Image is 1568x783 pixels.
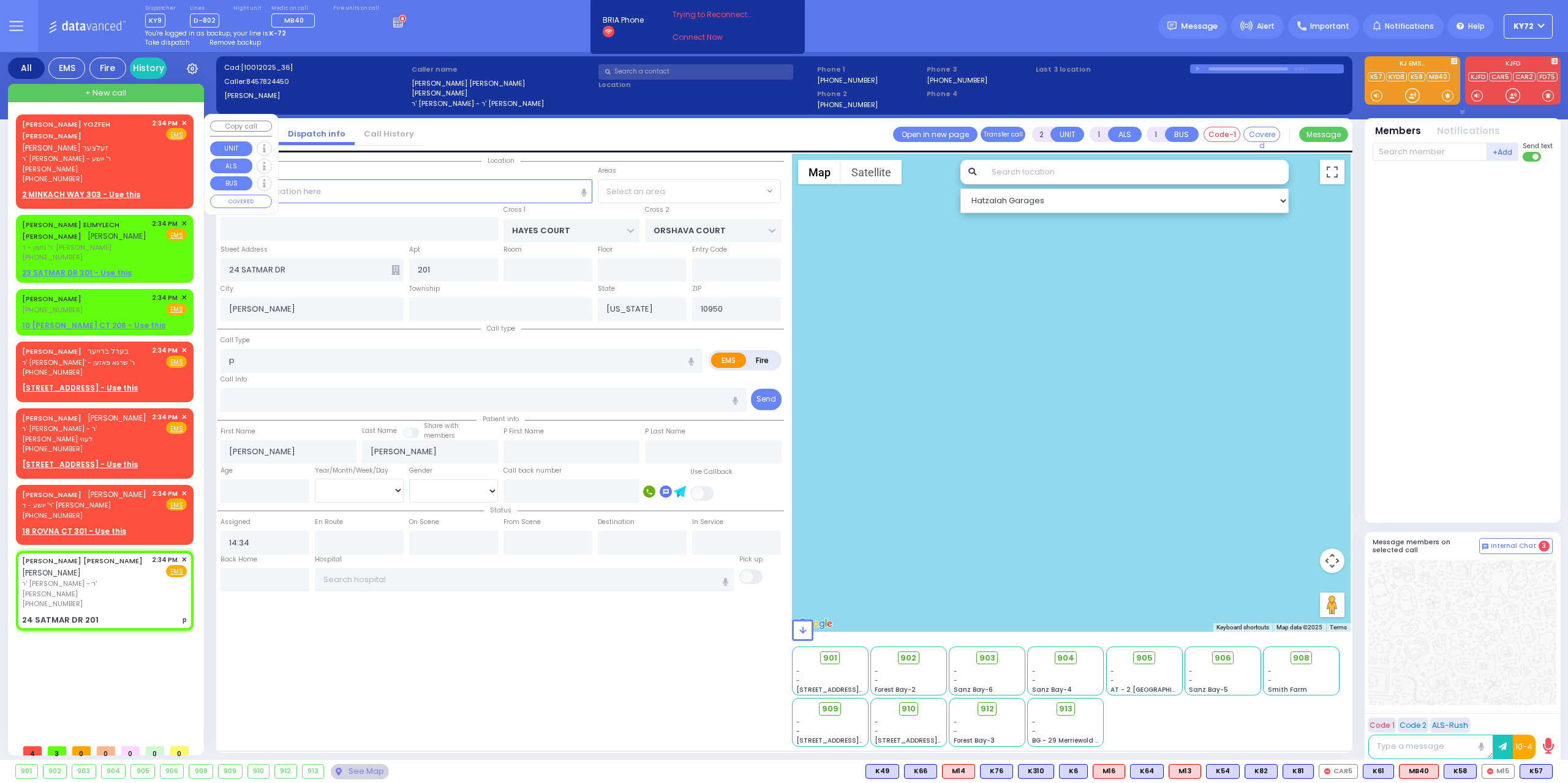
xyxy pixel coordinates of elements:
u: 18 ROVNA CT 301 - Use this [22,526,126,536]
span: 912 [981,703,994,715]
span: ✕ [181,219,187,229]
div: 904 [102,765,126,778]
label: Back Home [221,555,257,564]
label: Call Type [221,335,250,345]
div: BLS [1444,764,1477,779]
span: AT - 2 [GEOGRAPHIC_DATA] [1110,685,1201,694]
div: 909 [219,765,242,778]
div: ALS [1093,764,1125,779]
span: 910 [902,703,916,715]
span: ר' נחמן - ר' [PERSON_NAME] [22,242,148,253]
span: Trying to Reconnect... [673,9,769,20]
span: 2:34 PM [152,119,178,128]
div: BLS [1059,764,1088,779]
label: Last Name [362,426,397,436]
label: Floor [598,245,612,255]
span: - [954,667,957,676]
a: [PERSON_NAME] [22,294,81,304]
span: - [1032,667,1036,676]
span: ✕ [181,555,187,565]
span: 902 [900,652,916,664]
img: Google [795,616,835,632]
a: K57 [1368,72,1385,81]
label: Call back number [503,466,562,476]
span: Smith Farm [1268,685,1307,694]
span: [PHONE_NUMBER] [22,367,83,377]
span: - [796,667,800,676]
label: [PHONE_NUMBER] [817,100,878,109]
span: - [1032,717,1036,727]
button: BUS [210,176,252,191]
span: Status [484,506,518,515]
label: [PHONE_NUMBER] [927,75,987,84]
label: Entry Code [692,245,727,255]
span: Phone 2 [817,89,922,99]
label: Cross 1 [503,205,526,215]
label: Age [221,466,233,476]
span: 904 [1057,652,1074,664]
label: Last 3 location [1036,64,1190,75]
label: Lines [190,5,219,12]
label: Hospital [315,555,342,564]
div: K66 [904,764,937,779]
button: Map camera controls [1320,549,1344,573]
span: [PHONE_NUMBER] [22,444,83,454]
div: Fire [89,58,126,79]
div: BLS [1206,764,1240,779]
u: 2 MINKACH WAY 303 - Use this [22,189,140,200]
div: M16 [1093,764,1125,779]
span: ✕ [181,345,187,356]
div: 906 [160,765,184,778]
input: Search member [1373,143,1487,161]
a: [PERSON_NAME] [22,490,81,500]
span: Forest Bay-2 [875,685,916,694]
div: BLS [1283,764,1314,779]
span: Take dispatch [145,38,190,47]
a: Open in new page [893,127,978,142]
span: [PERSON_NAME] [22,568,81,578]
span: - [1110,676,1114,685]
span: You're logged in as backup, your line is: [145,29,407,38]
small: Share with [424,421,459,430]
button: Code 1 [1368,717,1396,733]
a: CAR2 [1513,72,1536,81]
span: [PERSON_NAME] [88,231,146,241]
span: KY9 [145,13,165,28]
span: ✕ [181,293,187,303]
span: 905 [1136,652,1153,664]
div: 24 SATMAR DR 201 [22,614,99,626]
a: K58 [1408,72,1425,81]
span: Select an area [606,185,665,198]
span: 2:34 PM [152,413,178,422]
span: + New call [85,87,126,99]
span: BG - 29 Merriewold S. [1032,736,1101,745]
input: Search location here [221,179,593,203]
span: 8457824450 [246,77,289,86]
label: Caller name [412,64,595,75]
a: KYD8 [1386,72,1407,81]
button: Copy call [210,121,272,132]
span: 2:34 PM [152,489,178,498]
u: 23 SATMAR DR 301 - Use this [22,268,132,278]
label: Fire units on call [333,5,379,12]
div: K57 [1520,764,1553,779]
a: [PERSON_NAME] [PERSON_NAME] [22,556,143,566]
button: Notifications [1437,124,1500,138]
div: K58 [1444,764,1477,779]
u: EMS [170,501,183,510]
span: Send text [1523,141,1553,151]
span: 908 [1293,652,1310,664]
span: 0 [121,746,140,755]
div: M15 [1482,764,1515,779]
span: Patient info [477,414,525,424]
span: 913 [1059,703,1072,715]
span: MB40 [284,15,304,25]
button: COVERED [210,195,272,208]
u: EMS [170,231,183,240]
span: 903 [979,652,995,664]
button: Show street map [798,160,841,184]
button: Members [1375,124,1421,138]
button: BUS [1165,127,1199,142]
div: ALS [1399,764,1439,779]
span: Sanz Bay-4 [1032,685,1072,694]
